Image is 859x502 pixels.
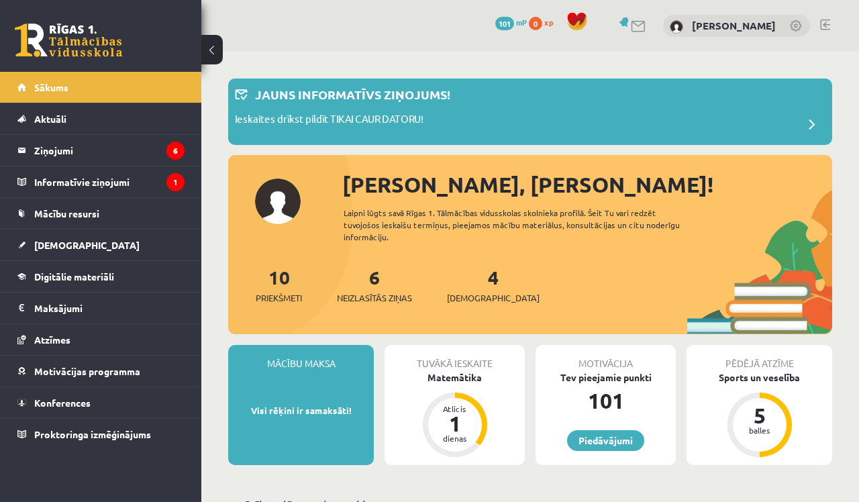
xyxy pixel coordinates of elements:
div: 101 [536,385,676,417]
div: Tuvākā ieskaite [385,345,525,370]
span: 0 [529,17,542,30]
i: 6 [166,142,185,160]
a: Sākums [17,72,185,103]
span: Sākums [34,81,68,93]
span: mP [516,17,527,28]
a: Aktuāli [17,103,185,134]
div: [PERSON_NAME], [PERSON_NAME]! [342,168,832,201]
p: Jauns informatīvs ziņojums! [255,85,450,103]
a: 101 mP [495,17,527,28]
a: Motivācijas programma [17,356,185,387]
div: balles [740,426,780,434]
div: Pēdējā atzīme [687,345,832,370]
span: [DEMOGRAPHIC_DATA] [447,291,540,305]
span: [DEMOGRAPHIC_DATA] [34,239,140,251]
div: 1 [435,413,475,434]
a: Proktoringa izmēģinājums [17,419,185,450]
span: Neizlasītās ziņas [337,291,412,305]
div: dienas [435,434,475,442]
span: Proktoringa izmēģinājums [34,428,151,440]
img: Nikola Maļinovska [670,20,683,34]
a: Piedāvājumi [567,430,644,451]
div: Mācību maksa [228,345,374,370]
span: Motivācijas programma [34,365,140,377]
a: 10Priekšmeti [256,265,302,305]
a: 4[DEMOGRAPHIC_DATA] [447,265,540,305]
div: Motivācija [536,345,676,370]
i: 1 [166,173,185,191]
a: Digitālie materiāli [17,261,185,292]
a: [DEMOGRAPHIC_DATA] [17,230,185,260]
div: Atlicis [435,405,475,413]
span: xp [544,17,553,28]
span: Digitālie materiāli [34,270,114,283]
a: Atzīmes [17,324,185,355]
a: Rīgas 1. Tālmācības vidusskola [15,23,122,57]
a: 6Neizlasītās ziņas [337,265,412,305]
div: Laipni lūgts savā Rīgas 1. Tālmācības vidusskolas skolnieka profilā. Šeit Tu vari redzēt tuvojošo... [344,207,706,243]
a: Konferences [17,387,185,418]
a: Sports un veselība 5 balles [687,370,832,459]
span: Atzīmes [34,334,70,346]
a: Ziņojumi6 [17,135,185,166]
a: [PERSON_NAME] [692,19,776,32]
span: Aktuāli [34,113,66,125]
a: Matemātika Atlicis 1 dienas [385,370,525,459]
div: Sports un veselība [687,370,832,385]
span: 101 [495,17,514,30]
div: Matemātika [385,370,525,385]
a: 0 xp [529,17,560,28]
p: Visi rēķini ir samaksāti! [235,404,367,417]
span: Priekšmeti [256,291,302,305]
div: Tev pieejamie punkti [536,370,676,385]
a: Maksājumi [17,293,185,323]
span: Mācību resursi [34,207,99,219]
a: Mācību resursi [17,198,185,229]
div: 5 [740,405,780,426]
a: Jauns informatīvs ziņojums! Ieskaites drīkst pildīt TIKAI CAUR DATORU! [235,85,825,138]
legend: Ziņojumi [34,135,185,166]
a: Informatīvie ziņojumi1 [17,166,185,197]
p: Ieskaites drīkst pildīt TIKAI CAUR DATORU! [235,111,423,130]
span: Konferences [34,397,91,409]
legend: Informatīvie ziņojumi [34,166,185,197]
legend: Maksājumi [34,293,185,323]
